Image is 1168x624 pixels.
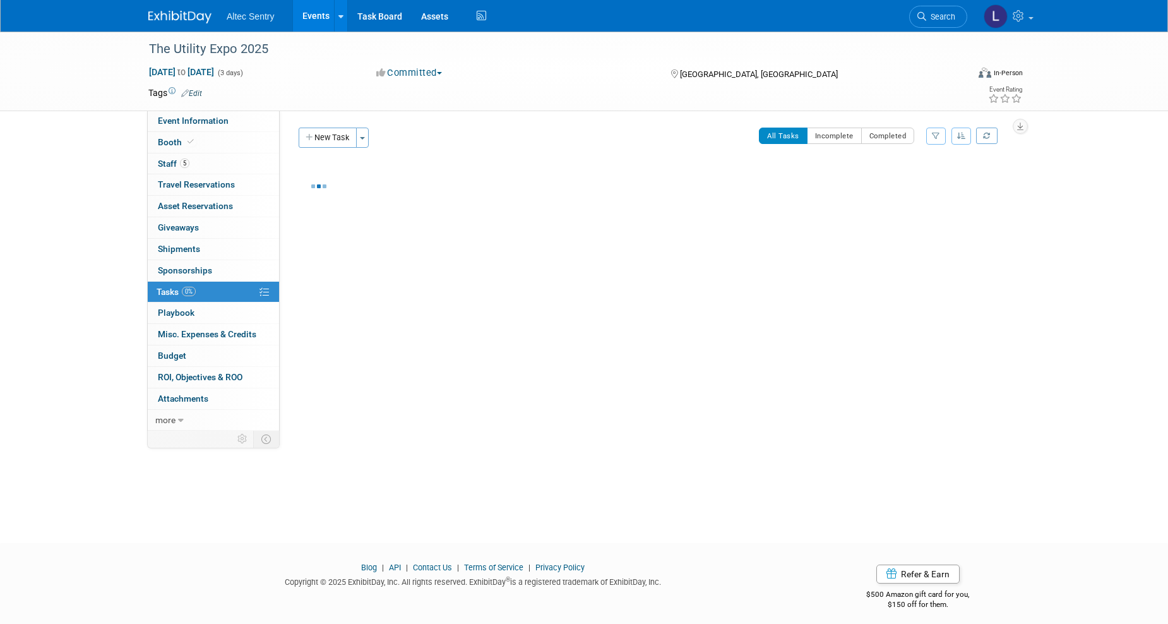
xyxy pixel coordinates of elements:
[148,153,279,174] a: Staff5
[181,89,202,98] a: Edit
[988,87,1022,93] div: Event Rating
[976,128,998,144] a: Refresh
[158,201,233,211] span: Asset Reservations
[148,324,279,345] a: Misc. Expenses & Credits
[158,159,189,169] span: Staff
[148,282,279,303] a: Tasks0%
[464,563,523,572] a: Terms of Service
[148,217,279,238] a: Giveaways
[158,137,196,147] span: Booth
[807,128,862,144] button: Incomplete
[413,563,452,572] a: Contact Us
[759,128,807,144] button: All Tasks
[148,573,797,588] div: Copyright © 2025 ExhibitDay, Inc. All rights reserved. ExhibitDay is a registered trademark of Ex...
[148,132,279,153] a: Booth
[506,576,510,583] sup: ®
[993,68,1023,78] div: In-Person
[979,68,991,78] img: Format-Inperson.png
[876,565,960,584] a: Refer & Earn
[158,372,242,382] span: ROI, Objectives & ROO
[454,563,462,572] span: |
[148,87,202,99] td: Tags
[361,563,377,572] a: Blog
[816,599,1020,610] div: $150 off for them.
[148,303,279,323] a: Playbook
[861,128,915,144] button: Completed
[227,11,274,21] span: Altec Sentry
[893,66,1023,85] div: Event Format
[180,159,189,168] span: 5
[148,66,215,78] span: [DATE] [DATE]
[926,12,955,21] span: Search
[299,128,357,148] button: New Task
[158,116,229,126] span: Event Information
[148,111,279,131] a: Event Information
[148,196,279,217] a: Asset Reservations
[379,563,387,572] span: |
[148,410,279,431] a: more
[148,11,212,23] img: ExhibitDay
[535,563,585,572] a: Privacy Policy
[816,581,1020,610] div: $500 Amazon gift card for you,
[984,4,1008,28] img: Leisa Taylor
[232,431,254,447] td: Personalize Event Tab Strip
[158,308,194,318] span: Playbook
[182,287,196,296] span: 0%
[254,431,280,447] td: Toggle Event Tabs
[372,66,447,80] button: Committed
[148,388,279,409] a: Attachments
[389,563,401,572] a: API
[148,260,279,281] a: Sponsorships
[158,393,208,404] span: Attachments
[158,329,256,339] span: Misc. Expenses & Credits
[158,351,186,361] span: Budget
[158,244,200,254] span: Shipments
[148,174,279,195] a: Travel Reservations
[217,69,243,77] span: (3 days)
[680,69,838,79] span: [GEOGRAPHIC_DATA], [GEOGRAPHIC_DATA]
[157,287,196,297] span: Tasks
[176,67,188,77] span: to
[158,179,235,189] span: Travel Reservations
[909,6,967,28] a: Search
[148,239,279,260] a: Shipments
[525,563,533,572] span: |
[155,415,176,425] span: more
[148,345,279,366] a: Budget
[188,138,194,145] i: Booth reservation complete
[311,184,326,188] img: loading...
[158,265,212,275] span: Sponsorships
[403,563,411,572] span: |
[145,38,948,61] div: The Utility Expo 2025
[158,222,199,232] span: Giveaways
[148,367,279,388] a: ROI, Objectives & ROO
